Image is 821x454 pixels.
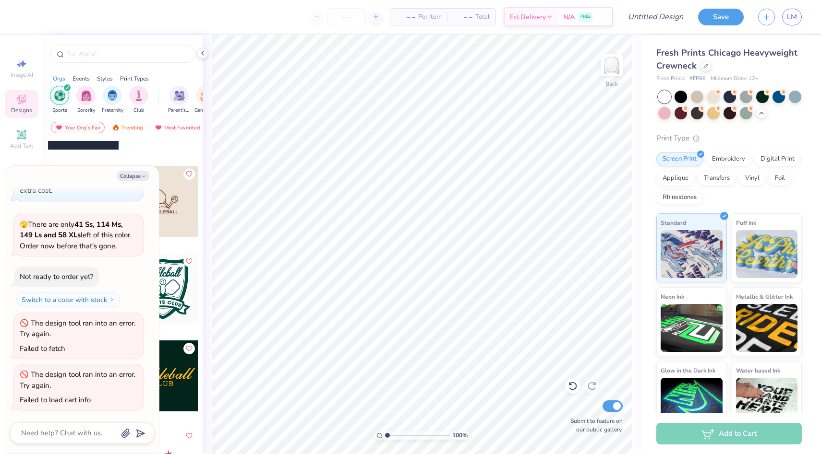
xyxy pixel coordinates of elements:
[509,12,546,22] span: Est. Delivery
[739,171,766,186] div: Vinyl
[736,218,756,228] span: Puff Ink
[194,86,217,114] button: filter button
[117,171,149,181] button: Collapse
[76,86,96,114] div: filter for Sorority
[706,152,751,166] div: Embroidery
[66,49,189,58] input: Try "Alpha"
[736,304,798,352] img: Metallic & Glitter Ink
[736,291,793,302] span: Metallic & Glitter Ink
[183,256,195,267] button: Like
[656,133,802,144] div: Print Type
[661,378,723,426] img: Glow in the Dark Ink
[661,230,723,278] img: Standard
[661,304,723,352] img: Neon Ink
[50,86,69,114] button: filter button
[475,12,490,22] span: Total
[168,86,190,114] button: filter button
[656,171,695,186] div: Applique
[50,86,69,114] div: filter for Sports
[52,107,67,114] span: Sports
[661,365,715,375] span: Glow in the Dark Ink
[168,107,190,114] span: Parent's Weekend
[109,297,115,303] img: Switch to a color with stock
[133,90,144,101] img: Club Image
[11,71,33,79] span: Image AI
[20,318,135,339] div: The design tool ran into an error. Try again.
[396,12,415,22] span: – –
[698,171,736,186] div: Transfers
[155,124,162,131] img: most_fav.gif
[661,218,686,228] span: Standard
[183,343,195,354] button: Like
[736,230,798,278] img: Puff Ink
[656,190,703,205] div: Rhinestones
[711,75,759,83] span: Minimum Order: 12 +
[102,86,123,114] button: filter button
[107,90,118,101] img: Fraternity Image
[11,106,32,114] span: Designs
[736,378,798,426] img: Water based Ink
[174,90,185,101] img: Parent's Weekend Image
[168,86,190,114] div: filter for Parent's Weekend
[602,56,621,75] img: Back
[55,124,63,131] img: most_fav.gif
[10,142,33,150] span: Add Text
[112,124,120,131] img: trending.gif
[754,152,801,166] div: Digital Print
[183,168,195,180] button: Like
[120,74,149,83] div: Print Types
[129,86,148,114] button: filter button
[133,107,144,114] span: Club
[736,365,780,375] span: Water based Ink
[20,395,91,405] div: Failed to load cart info
[787,12,797,23] span: LM
[20,344,65,353] div: Failed to fetch
[200,90,211,101] img: Game Day Image
[194,86,217,114] div: filter for Game Day
[183,430,195,442] button: Like
[102,107,123,114] span: Fraternity
[656,152,703,166] div: Screen Print
[194,107,217,114] span: Game Day
[580,13,591,20] span: FREE
[698,9,744,25] button: Save
[565,417,623,434] label: Submit to feature on our public gallery.
[782,9,802,25] a: LM
[20,220,28,229] span: 🫣
[54,90,65,101] img: Sports Image
[605,80,618,88] div: Back
[418,12,442,22] span: Per Item
[102,86,123,114] div: filter for Fraternity
[563,12,575,22] span: N/A
[72,74,90,83] div: Events
[81,90,92,101] img: Sorority Image
[689,75,706,83] span: # FP88
[769,171,791,186] div: Foil
[97,74,113,83] div: Styles
[76,86,96,114] button: filter button
[150,122,205,133] div: Most Favorited
[108,122,147,133] div: Trending
[656,75,685,83] span: Fresh Prints
[51,122,105,133] div: Your Org's Fav
[452,431,468,440] span: 100 %
[77,107,95,114] span: Sorority
[20,272,94,281] div: Not ready to order yet?
[16,292,120,307] button: Switch to a color with stock
[20,220,132,251] span: There are only left of this color. Order now before that's gone.
[20,370,135,390] div: The design tool ran into an error. Try again.
[327,8,365,25] input: – –
[453,12,472,22] span: – –
[656,47,797,71] span: Fresh Prints Chicago Heavyweight Crewneck
[620,7,691,26] input: Untitled Design
[53,74,65,83] div: Orgs
[661,291,684,302] span: Neon Ink
[129,86,148,114] div: filter for Club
